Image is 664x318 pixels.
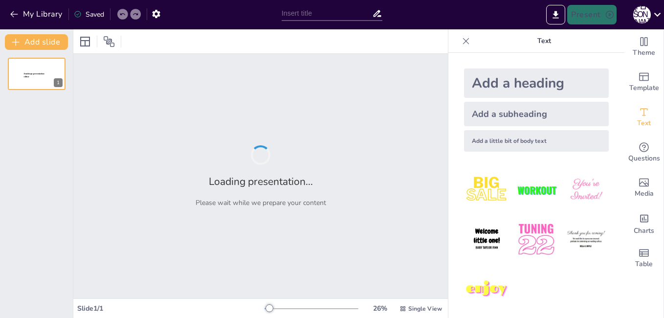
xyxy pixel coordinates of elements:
img: 7.jpeg [464,267,509,312]
div: Layout [77,34,93,49]
div: Add a little bit of body text [464,130,609,152]
button: А [PERSON_NAME] [633,5,651,24]
img: 3.jpeg [563,167,609,213]
span: Table [635,259,653,270]
span: Single View [408,305,442,313]
div: Slide 1 / 1 [77,304,265,313]
div: Get real-time input from your audience [624,135,664,170]
button: Present [567,5,616,24]
span: Text [637,118,651,129]
span: Questions [628,153,660,164]
p: Please wait while we prepare your content [196,198,326,207]
div: Add a table [624,241,664,276]
div: Add a subheading [464,102,609,126]
div: Add ready made slides [624,65,664,100]
button: Add slide [5,34,68,50]
img: 4.jpeg [464,217,509,262]
div: Saved [74,10,104,19]
div: Add images, graphics, shapes or video [624,170,664,205]
div: 1 [8,58,66,90]
span: Theme [633,47,655,58]
span: Sendsteps presentation editor [24,73,44,78]
div: 26 % [368,304,392,313]
div: Add charts and graphs [624,205,664,241]
span: Charts [634,226,654,236]
img: 6.jpeg [563,217,609,262]
img: 2.jpeg [513,167,559,213]
p: Text [474,29,615,53]
div: А [PERSON_NAME] [633,6,651,23]
img: 1.jpeg [464,167,509,213]
div: 1 [54,78,63,87]
button: My Library [7,6,66,22]
span: Media [635,188,654,199]
img: 5.jpeg [513,217,559,262]
div: Add text boxes [624,100,664,135]
input: Insert title [282,6,372,21]
span: Template [629,83,659,93]
div: Add a heading [464,68,609,98]
button: Export to PowerPoint [546,5,565,24]
h2: Loading presentation... [209,175,313,188]
span: Position [103,36,115,47]
div: Change the overall theme [624,29,664,65]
